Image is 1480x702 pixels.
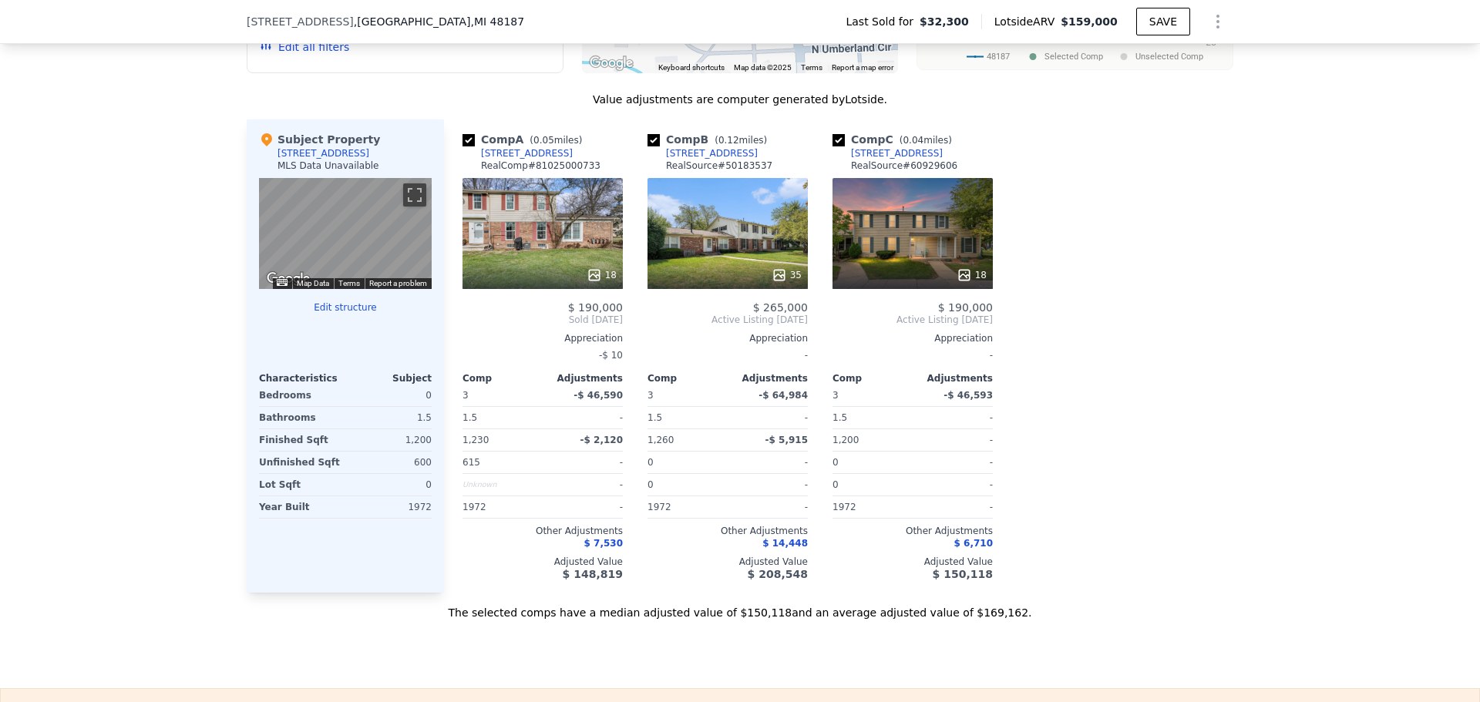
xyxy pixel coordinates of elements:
[1044,52,1103,62] text: Selected Comp
[647,457,654,468] span: 0
[731,452,808,473] div: -
[666,147,758,160] div: [STREET_ADDRESS]
[916,496,993,518] div: -
[916,452,993,473] div: -
[259,132,380,147] div: Subject Property
[987,52,1010,62] text: 48187
[832,344,993,366] div: -
[916,407,993,428] div: -
[731,496,808,518] div: -
[348,429,432,451] div: 1,200
[462,474,540,495] div: Unknown
[259,452,342,473] div: Unfinished Sqft
[957,267,987,283] div: 18
[647,314,808,326] span: Active Listing [DATE]
[753,301,808,314] span: $ 265,000
[462,314,623,326] span: Sold [DATE]
[259,178,432,289] div: Street View
[758,390,808,401] span: -$ 64,984
[647,479,654,490] span: 0
[247,593,1233,620] div: The selected comps have a median adjusted value of $150,118 and an average adjusted value of $169...
[259,407,342,428] div: Bathrooms
[832,407,910,428] div: 1.5
[666,160,772,172] div: RealSource # 50183537
[832,390,839,401] span: 3
[718,135,739,146] span: 0.12
[348,474,432,495] div: 0
[533,135,554,146] span: 0.05
[1206,37,1217,48] text: 25
[568,301,623,314] span: $ 190,000
[1135,52,1203,62] text: Unselected Comp
[543,372,623,385] div: Adjustments
[647,496,725,518] div: 1972
[647,344,808,366] div: -
[586,53,637,73] a: Open this area in Google Maps (opens a new window)
[546,474,623,495] div: -
[647,435,674,445] span: 1,260
[546,496,623,518] div: -
[462,525,623,537] div: Other Adjustments
[913,372,993,385] div: Adjustments
[462,372,543,385] div: Comp
[345,372,432,385] div: Subject
[348,452,432,473] div: 600
[462,457,480,468] span: 615
[546,407,623,428] div: -
[943,390,993,401] span: -$ 46,593
[765,435,808,445] span: -$ 5,915
[263,269,314,289] a: Open this area in Google Maps (opens a new window)
[263,269,314,289] img: Google
[728,372,808,385] div: Adjustments
[470,15,524,28] span: , MI 48187
[893,135,958,146] span: ( miles)
[851,147,943,160] div: [STREET_ADDRESS]
[462,556,623,568] div: Adjusted Value
[563,568,623,580] span: $ 148,819
[832,372,913,385] div: Comp
[734,63,792,72] span: Map data ©2025
[647,525,808,537] div: Other Adjustments
[832,147,943,160] a: [STREET_ADDRESS]
[832,332,993,344] div: Appreciation
[348,496,432,518] div: 1972
[247,92,1233,107] div: Value adjustments are computer generated by Lotside .
[1202,6,1233,37] button: Show Options
[403,183,426,207] button: Toggle fullscreen view
[658,62,725,73] button: Keyboard shortcuts
[832,314,993,326] span: Active Listing [DATE]
[954,538,993,549] span: $ 6,710
[748,568,808,580] span: $ 208,548
[994,14,1061,29] span: Lotside ARV
[587,267,617,283] div: 18
[546,452,623,473] div: -
[259,178,432,289] div: Map
[259,496,342,518] div: Year Built
[916,429,993,451] div: -
[586,53,637,73] img: Google
[938,301,993,314] span: $ 190,000
[354,14,524,29] span: , [GEOGRAPHIC_DATA]
[832,457,839,468] span: 0
[647,147,758,160] a: [STREET_ADDRESS]
[462,390,469,401] span: 3
[481,160,600,172] div: RealComp # 81025000733
[920,14,969,29] span: $32,300
[584,538,623,549] span: $ 7,530
[832,435,859,445] span: 1,200
[832,556,993,568] div: Adjusted Value
[933,568,993,580] span: $ 150,118
[647,390,654,401] span: 3
[916,474,993,495] div: -
[297,278,329,289] button: Map Data
[277,279,288,286] button: Keyboard shortcuts
[573,390,623,401] span: -$ 46,590
[731,474,808,495] div: -
[348,385,432,406] div: 0
[772,267,802,283] div: 35
[259,301,432,314] button: Edit structure
[259,474,342,495] div: Lot Sqft
[801,63,822,72] a: Terms (opens in new tab)
[369,279,427,287] a: Report a problem
[338,279,360,287] a: Terms (opens in new tab)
